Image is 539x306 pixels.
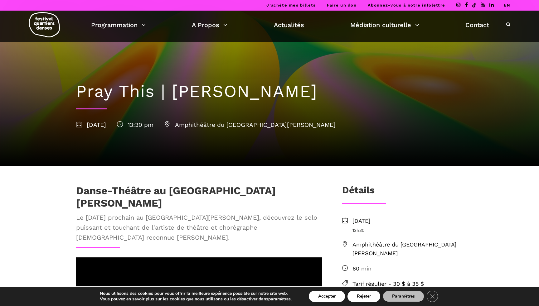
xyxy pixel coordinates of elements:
[383,291,424,302] button: Paramètres
[268,296,291,302] button: paramètres
[274,20,304,30] a: Actualités
[76,184,322,209] h1: Danse-Théâtre au [GEOGRAPHIC_DATA][PERSON_NAME]
[76,81,463,102] h1: Pray This | [PERSON_NAME]
[352,227,463,234] span: 13h30
[342,184,375,200] h3: Détails
[368,3,445,7] a: Abonnez-vous à notre infolettre
[192,20,227,30] a: A Propos
[29,12,60,37] img: logo-fqd-med
[91,20,146,30] a: Programmation
[465,20,489,30] a: Contact
[100,291,292,296] p: Nous utilisons des cookies pour vous offrir la meilleure expérience possible sur notre site web.
[352,280,463,289] span: Tarif régulier - 30 $ à 35 $
[327,3,357,7] a: Faire un don
[352,240,463,258] span: Amphithéâtre du [GEOGRAPHIC_DATA][PERSON_NAME]
[350,20,419,30] a: Médiation culturelle
[427,291,438,302] button: Close GDPR Cookie Banner
[504,3,510,7] a: EN
[266,3,316,7] a: J’achète mes billets
[347,291,380,302] button: Rejeter
[100,296,292,302] p: Vous pouvez en savoir plus sur les cookies que nous utilisons ou les désactiver dans .
[352,217,463,226] span: [DATE]
[352,264,463,273] span: 60 min
[76,121,106,128] span: [DATE]
[164,121,336,128] span: Amphithéâtre du [GEOGRAPHIC_DATA][PERSON_NAME]
[309,291,345,302] button: Accepter
[76,213,322,242] span: Le [DATE] prochain au [GEOGRAPHIC_DATA][PERSON_NAME], découvrez le solo puissant et touchant de l...
[117,121,153,128] span: 13:30 pm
